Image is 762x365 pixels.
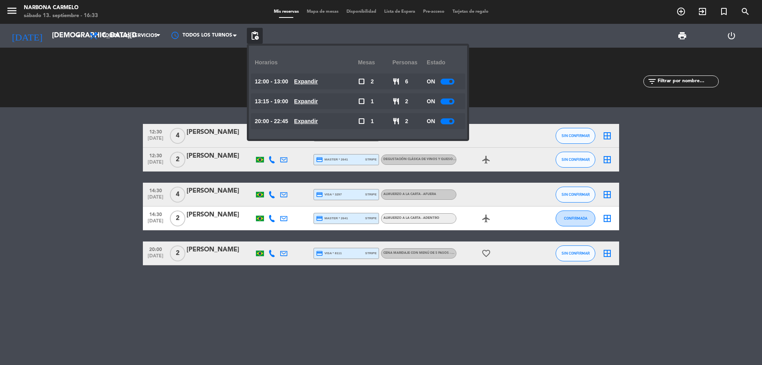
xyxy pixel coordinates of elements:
span: 13:15 - 19:00 [255,97,288,106]
span: restaurant [393,98,400,105]
u: Expandir [294,98,318,104]
i: menu [6,5,18,17]
div: [PERSON_NAME] [187,151,254,161]
span: 1 [371,117,374,126]
span: Degustación clásica de vinos y quesos con tour guiado - SOLO ADULTOS [383,158,514,161]
span: Almuerzo a la carta - Afuera [383,193,436,196]
i: power_settings_new [727,31,736,41]
span: 2 [170,211,185,226]
span: 14:30 [146,209,165,218]
div: personas [393,52,427,73]
div: sábado 13. septiembre - 16:33 [24,12,98,20]
i: arrow_drop_down [74,31,83,41]
input: Filtrar por nombre... [657,77,718,86]
span: pending_actions [250,31,260,41]
i: credit_card [316,191,323,198]
span: check_box_outline_blank [358,78,365,85]
span: 2 [170,152,185,168]
i: turned_in_not [719,7,729,16]
span: ON [427,77,435,86]
span: 1 [371,97,374,106]
span: 20:00 - 22:45 [255,117,288,126]
div: [PERSON_NAME] [187,245,254,255]
i: add_circle_outline [676,7,686,16]
span: Cena maridaje con menú de 5 pasos - SOLO ADULTOS [383,251,476,255]
span: check_box_outline_blank [358,118,365,125]
span: Lista de Espera [380,10,419,14]
span: SIN CONFIRMAR [562,251,590,255]
i: search [741,7,750,16]
span: check_box_outline_blank [358,98,365,105]
i: credit_card [316,215,323,222]
div: [PERSON_NAME] [187,210,254,220]
i: favorite_border [481,249,491,258]
span: 6 [405,77,408,86]
span: Mis reservas [270,10,303,14]
span: stripe [365,192,377,197]
button: SIN CONFIRMAR [556,245,595,261]
div: [PERSON_NAME] [187,127,254,137]
span: restaurant [393,118,400,125]
span: [DATE] [146,160,165,169]
span: stripe [365,216,377,221]
span: SIN CONFIRMAR [562,192,590,197]
span: 20:00 [146,244,165,253]
i: airplanemode_active [481,155,491,164]
span: Tarjetas de regalo [448,10,493,14]
span: SIN CONFIRMAR [562,157,590,162]
span: Almuerzo a la carta - Adentro [383,216,439,220]
i: credit_card [316,156,323,163]
i: border_all [602,214,612,223]
span: 4 [170,187,185,203]
i: filter_list [647,77,657,86]
button: menu [6,5,18,19]
span: 2 [371,77,374,86]
i: border_all [602,155,612,164]
span: [DATE] [146,195,165,204]
u: Expandir [294,78,318,85]
span: restaurant [393,78,400,85]
span: visa * 3297 [316,191,342,198]
i: border_all [602,190,612,199]
i: border_all [602,131,612,141]
span: Todos los servicios [102,33,157,39]
span: 14:30 [146,185,165,195]
span: stripe [365,157,377,162]
span: SIN CONFIRMAR [562,133,590,138]
span: [DATE] [146,136,165,145]
span: 4 [170,128,185,144]
span: Disponibilidad [343,10,380,14]
div: Horarios [255,52,358,73]
span: 12:00 - 13:00 [255,77,288,86]
div: Estado [427,52,461,73]
span: 2 [405,117,408,126]
span: 12:30 [146,127,165,136]
span: visa * 8111 [316,250,342,257]
span: 12:30 [146,151,165,160]
i: [DATE] [6,27,48,44]
span: Mapa de mesas [303,10,343,14]
span: ON [427,117,435,126]
span: ON [427,97,435,106]
span: print [677,31,687,41]
button: SIN CONFIRMAR [556,128,595,144]
div: LOG OUT [707,24,756,48]
span: master * 2641 [316,215,348,222]
span: CONFIRMADA [564,216,587,220]
span: 2 [405,97,408,106]
div: [PERSON_NAME] [187,186,254,196]
span: stripe [365,251,377,256]
span: [DATE] [146,218,165,228]
button: SIN CONFIRMAR [556,152,595,168]
i: airplanemode_active [481,214,491,223]
span: 2 [170,245,185,261]
span: master * 2641 [316,156,348,163]
i: credit_card [316,250,323,257]
div: Mesas [358,52,393,73]
i: exit_to_app [698,7,707,16]
u: Expandir [294,118,318,124]
i: border_all [602,249,612,258]
span: Pre-acceso [419,10,448,14]
button: CONFIRMADA [556,211,595,226]
div: Narbona Carmelo [24,4,98,12]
